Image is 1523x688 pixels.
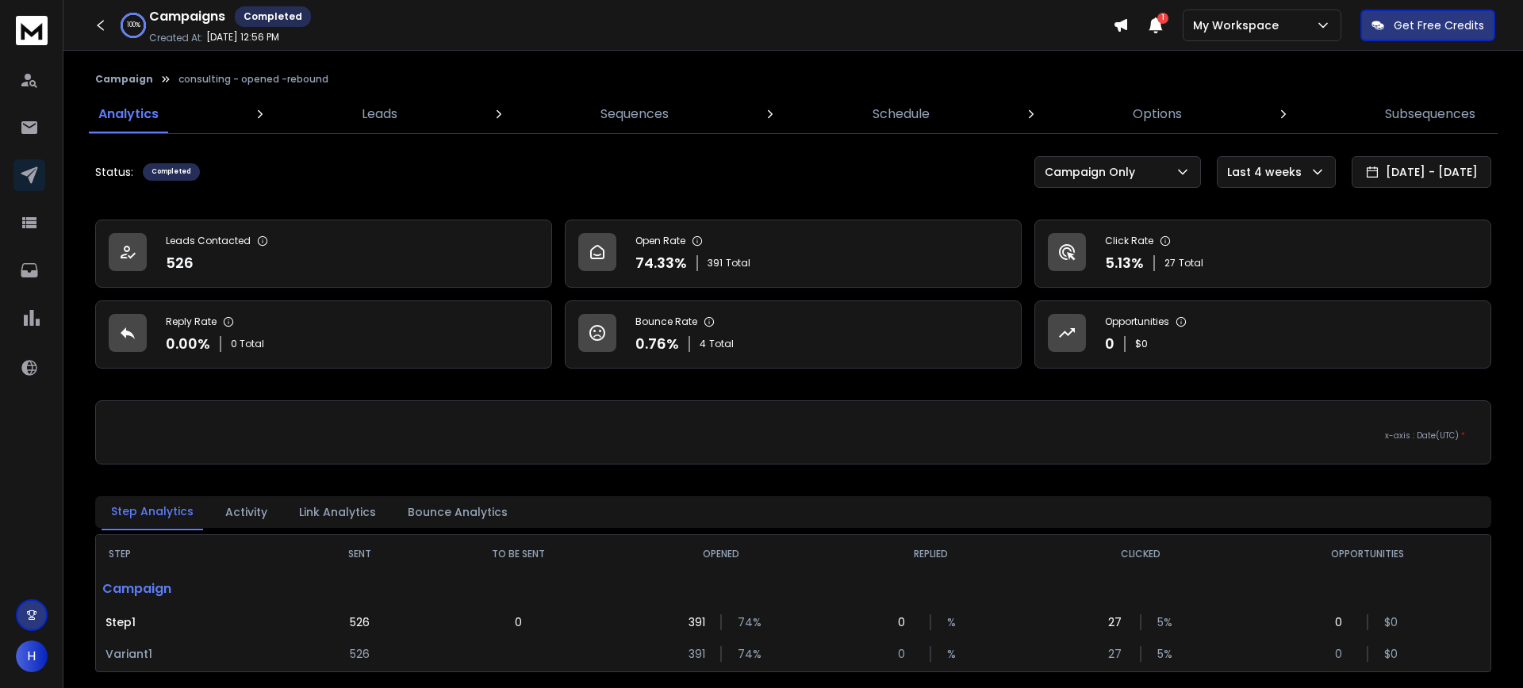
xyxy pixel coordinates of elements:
[1227,164,1308,180] p: Last 4 weeks
[105,614,290,630] p: Step 1
[166,235,251,247] p: Leads Contacted
[1035,535,1245,573] th: CLICKED
[1105,333,1114,355] p: 0
[1360,10,1495,41] button: Get Free Credits
[95,220,552,288] a: Leads Contacted526
[166,315,217,328] p: Reply Rate
[1384,646,1400,662] p: $ 0
[420,535,616,573] th: TO BE SENT
[1045,164,1141,180] p: Campaign Only
[863,95,939,133] a: Schedule
[95,73,153,86] button: Campaign
[16,16,48,45] img: logo
[98,105,159,124] p: Analytics
[873,105,930,124] p: Schedule
[947,614,963,630] p: %
[127,21,140,30] p: 100 %
[635,333,679,355] p: 0.76 %
[231,338,264,350] p: 0 Total
[1034,220,1491,288] a: Click Rate5.13%27Total
[1335,614,1351,630] p: 0
[149,32,203,44] p: Created At:
[1385,105,1475,124] p: Subsequences
[1105,315,1169,328] p: Opportunities
[89,95,168,133] a: Analytics
[96,573,300,605] p: Campaign
[600,105,669,124] p: Sequences
[1034,300,1491,369] a: Opportunities0$0
[700,338,706,350] span: 4
[1157,614,1173,630] p: 5 %
[16,640,48,672] button: H
[95,300,552,369] a: Reply Rate0.00%0 Total
[689,614,704,630] p: 391
[1164,257,1176,269] span: 27
[826,535,1035,573] th: REPLIED
[708,257,723,269] span: 391
[726,257,750,269] span: Total
[1135,338,1148,350] p: $ 0
[300,535,420,573] th: SENT
[350,646,370,662] p: 526
[1105,252,1144,274] p: 5.13 %
[738,646,754,662] p: 74 %
[95,164,133,180] p: Status:
[898,614,914,630] p: 0
[1108,614,1124,630] p: 27
[1157,646,1173,662] p: 5 %
[1179,257,1203,269] span: Total
[565,300,1022,369] a: Bounce Rate0.76%4Total
[166,333,210,355] p: 0.00 %
[290,495,386,529] button: Link Analytics
[206,31,279,44] p: [DATE] 12:56 PM
[235,6,311,27] div: Completed
[216,495,277,529] button: Activity
[1245,535,1490,573] th: OPPORTUNITIES
[1133,105,1182,124] p: Options
[96,535,300,573] th: STEP
[1193,17,1285,33] p: My Workspace
[143,163,200,181] div: Completed
[1105,235,1153,247] p: Click Rate
[362,105,397,124] p: Leads
[689,646,704,662] p: 391
[1384,614,1400,630] p: $ 0
[178,73,328,86] p: consulting - opened -rebound
[616,535,826,573] th: OPENED
[515,614,522,630] p: 0
[898,646,914,662] p: 0
[591,95,678,133] a: Sequences
[1352,156,1491,188] button: [DATE] - [DATE]
[352,95,407,133] a: Leads
[350,614,370,630] p: 526
[1123,95,1191,133] a: Options
[149,7,225,26] h1: Campaigns
[709,338,734,350] span: Total
[1394,17,1484,33] p: Get Free Credits
[102,494,203,530] button: Step Analytics
[121,430,1465,441] p: x-axis : Date(UTC)
[1108,646,1124,662] p: 27
[565,220,1022,288] a: Open Rate74.33%391Total
[166,252,194,274] p: 526
[738,614,754,630] p: 74 %
[1335,646,1351,662] p: 0
[1375,95,1485,133] a: Subsequences
[635,252,687,274] p: 74.33 %
[947,646,963,662] p: %
[105,646,290,662] p: Variant 1
[635,315,697,328] p: Bounce Rate
[398,495,517,529] button: Bounce Analytics
[1157,13,1168,24] span: 1
[635,235,685,247] p: Open Rate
